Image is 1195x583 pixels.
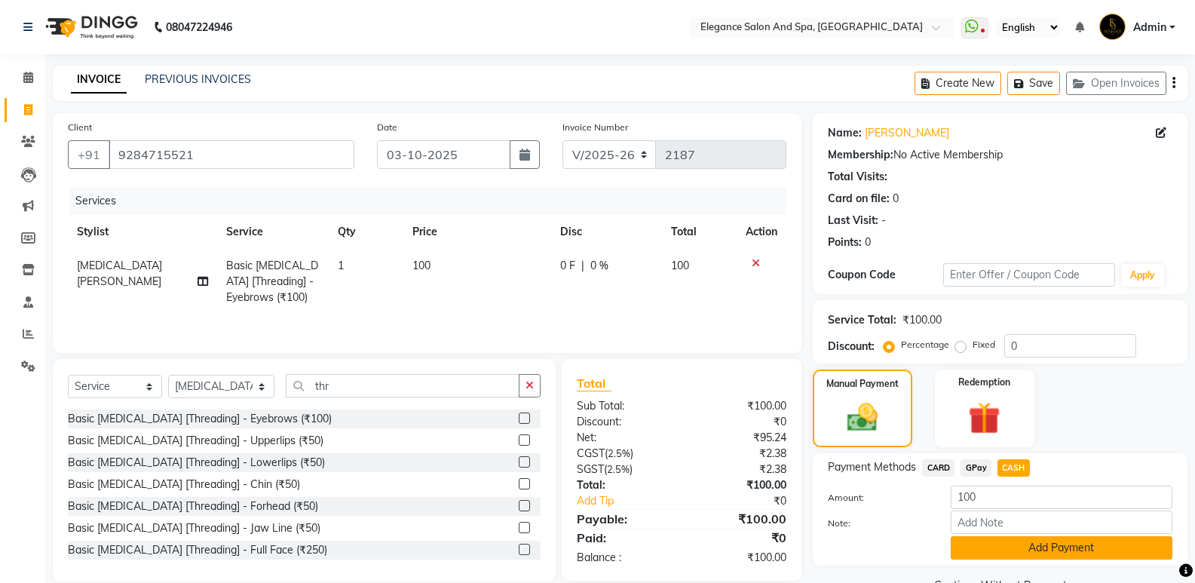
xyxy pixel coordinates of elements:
[915,72,1001,95] button: Create New
[817,491,939,505] label: Amount:
[828,267,942,283] div: Coupon Code
[565,510,682,528] div: Payable:
[1121,264,1164,287] button: Apply
[565,493,701,509] a: Add Tip
[590,258,608,274] span: 0 %
[682,477,798,493] div: ₹100.00
[997,459,1030,477] span: CASH
[828,235,862,250] div: Points:
[338,259,344,272] span: 1
[828,312,896,328] div: Service Total:
[828,125,862,141] div: Name:
[682,446,798,462] div: ₹2.38
[671,259,689,272] span: 100
[828,191,890,207] div: Card on file:
[951,511,1172,534] input: Add Note
[828,459,916,475] span: Payment Methods
[68,433,323,449] div: Basic [MEDICAL_DATA] [Threading] - Upperlips (₹50)
[838,400,887,435] img: _cash.svg
[682,430,798,446] div: ₹95.24
[68,455,325,471] div: Basic [MEDICAL_DATA] [Threading] - Lowerlips (₹50)
[826,377,899,391] label: Manual Payment
[560,258,575,274] span: 0 F
[701,493,798,509] div: ₹0
[145,72,251,86] a: PREVIOUS INVOICES
[943,263,1115,287] input: Enter Offer / Coupon Code
[166,6,232,48] b: 08047224946
[958,398,1010,438] img: _gift.svg
[577,376,611,391] span: Total
[551,215,663,249] th: Disc
[68,215,217,249] th: Stylist
[608,447,630,459] span: 2.5%
[1099,14,1126,40] img: Admin
[922,459,954,477] span: CARD
[828,147,1172,163] div: No Active Membership
[682,529,798,547] div: ₹0
[682,462,798,477] div: ₹2.38
[69,187,798,215] div: Services
[951,536,1172,560] button: Add Payment
[77,259,162,288] span: [MEDICAL_DATA][PERSON_NAME]
[902,312,942,328] div: ₹100.00
[817,517,939,530] label: Note:
[565,430,682,446] div: Net:
[68,542,327,558] div: Basic [MEDICAL_DATA] [Threading] - Full Face (₹250)
[412,259,431,272] span: 100
[565,529,682,547] div: Paid:
[109,140,354,169] input: Search by Name/Mobile/Email/Code
[901,338,949,351] label: Percentage
[68,477,300,492] div: Basic [MEDICAL_DATA] [Threading] - Chin (₹50)
[577,462,604,476] span: SGST
[565,414,682,430] div: Discount:
[951,486,1172,509] input: Amount
[865,125,949,141] a: [PERSON_NAME]
[737,215,786,249] th: Action
[577,446,605,460] span: CGST
[607,463,630,475] span: 2.5%
[865,235,871,250] div: 0
[893,191,899,207] div: 0
[217,215,329,249] th: Service
[958,376,1010,389] label: Redemption
[828,169,887,185] div: Total Visits:
[682,414,798,430] div: ₹0
[961,459,991,477] span: GPay
[1066,72,1166,95] button: Open Invoices
[377,121,397,134] label: Date
[828,339,875,354] div: Discount:
[1133,20,1166,35] span: Admin
[68,140,110,169] button: +91
[828,213,878,229] div: Last Visit:
[286,374,519,397] input: Search or Scan
[68,520,320,536] div: Basic [MEDICAL_DATA] [Threading] - Jaw Line (₹50)
[565,550,682,566] div: Balance :
[682,550,798,566] div: ₹100.00
[682,398,798,414] div: ₹100.00
[881,213,886,229] div: -
[565,446,682,462] div: ( )
[68,411,332,427] div: Basic [MEDICAL_DATA] [Threading] - Eyebrows (₹100)
[565,477,682,493] div: Total:
[38,6,142,48] img: logo
[973,338,995,351] label: Fixed
[662,215,737,249] th: Total
[68,121,92,134] label: Client
[226,259,318,304] span: Basic [MEDICAL_DATA] [Threading] - Eyebrows (₹100)
[581,258,584,274] span: |
[682,510,798,528] div: ₹100.00
[562,121,628,134] label: Invoice Number
[71,66,127,94] a: INVOICE
[403,215,551,249] th: Price
[828,147,893,163] div: Membership:
[329,215,403,249] th: Qty
[1007,72,1060,95] button: Save
[565,462,682,477] div: ( )
[565,398,682,414] div: Sub Total:
[68,499,318,514] div: Basic [MEDICAL_DATA] [Threading] - Forhead (₹50)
